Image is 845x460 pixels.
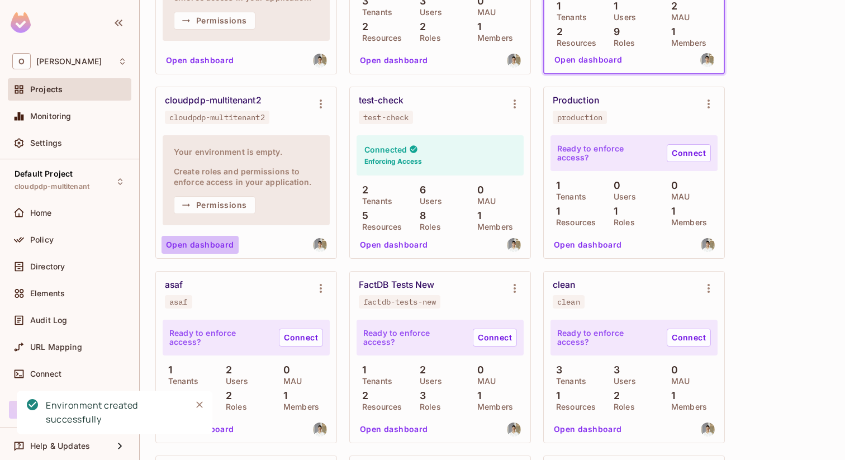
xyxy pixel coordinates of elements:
div: cloudpdp-multitenant2 [169,113,265,122]
img: omer@permit.io [507,238,521,252]
span: Settings [30,139,62,148]
img: omer@permit.io [701,238,715,252]
img: omer@permit.io [507,54,521,68]
img: SReyMgAAAABJRU5ErkJggg== [11,12,31,33]
p: MAU [278,377,302,386]
button: Open dashboard [162,236,239,254]
p: MAU [472,197,496,206]
div: test-check [359,95,403,106]
button: Environment settings [310,93,332,115]
p: Members [472,402,513,411]
button: Environment settings [504,93,526,115]
p: Ready to enforce access? [557,144,658,162]
p: Ready to enforce access? [557,329,658,347]
div: asaf [165,279,183,291]
p: 1 [666,390,675,401]
p: 2 [220,364,232,376]
p: Ready to enforce access? [363,329,464,347]
button: Open dashboard [549,420,626,438]
p: 2 [414,21,426,32]
p: 1 [357,364,366,376]
h4: Your environment is empty. [174,146,319,157]
p: Tenants [357,8,392,17]
div: clean [553,279,575,291]
span: URL Mapping [30,343,82,352]
p: 1 [472,210,481,221]
p: 1 [608,1,618,12]
p: Roles [608,39,635,48]
span: O [12,53,31,69]
img: omer@permit.io [700,53,714,67]
p: Tenants [550,192,586,201]
p: MAU [472,8,496,17]
span: Policy [30,235,54,244]
p: Ready to enforce access? [169,329,270,347]
button: Environment settings [697,93,720,115]
p: 5 [357,210,368,221]
div: Environment created successfully [46,399,182,426]
p: 2 [357,390,368,401]
p: Members [666,39,707,48]
h6: Enforcing Access [364,157,422,167]
button: Open dashboard [355,420,433,438]
p: 2 [357,184,368,196]
div: cloudpdp-multitenant2 [165,95,262,106]
p: 3 [414,390,426,401]
p: Users [414,197,442,206]
p: 1 [550,180,560,191]
p: 2 [357,21,368,32]
p: 1 [278,390,287,401]
p: Users [608,13,636,22]
p: 1 [472,21,481,32]
a: Connect [279,329,323,347]
p: 1 [666,26,675,37]
img: omer@permit.io [701,423,715,437]
p: Roles [608,218,635,227]
p: 0 [278,364,290,376]
p: 2 [220,390,232,401]
p: 1 [551,1,561,12]
span: Elements [30,289,65,298]
p: Users [608,192,636,201]
div: FactDB Tests New [359,279,434,291]
button: Permissions [174,196,255,214]
p: Users [414,377,442,386]
h4: Connected [364,144,407,155]
a: Connect [667,329,711,347]
div: production [557,113,602,122]
p: Users [608,377,636,386]
button: Permissions [174,12,255,30]
p: Resources [357,34,402,42]
span: Audit Log [30,316,67,325]
button: Close [191,396,208,413]
p: MAU [472,377,496,386]
button: Open dashboard [162,51,239,69]
p: 0 [472,364,484,376]
p: 9 [608,26,620,37]
p: Members [666,218,707,227]
div: clean [557,297,580,306]
span: Workspace: Omer Test [36,57,102,66]
p: Tenants [551,13,587,22]
p: Members [666,402,707,411]
div: Production [553,95,599,106]
p: 3 [608,364,620,376]
p: Resources [357,402,402,411]
span: Monitoring [30,112,72,121]
span: Default Project [15,169,73,178]
p: 1 [550,390,560,401]
p: MAU [666,13,690,22]
p: Members [472,34,513,42]
div: asaf [169,297,188,306]
p: Members [472,222,513,231]
p: Members [278,402,319,411]
img: omer@permit.io [507,423,521,437]
p: 2 [666,1,677,12]
p: Users [220,377,248,386]
p: Users [414,8,442,17]
p: Roles [414,222,441,231]
div: test-check [363,113,409,122]
span: Connect [30,369,61,378]
p: Tenants [163,377,198,386]
span: cloudpdp-multitenant [15,182,89,191]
